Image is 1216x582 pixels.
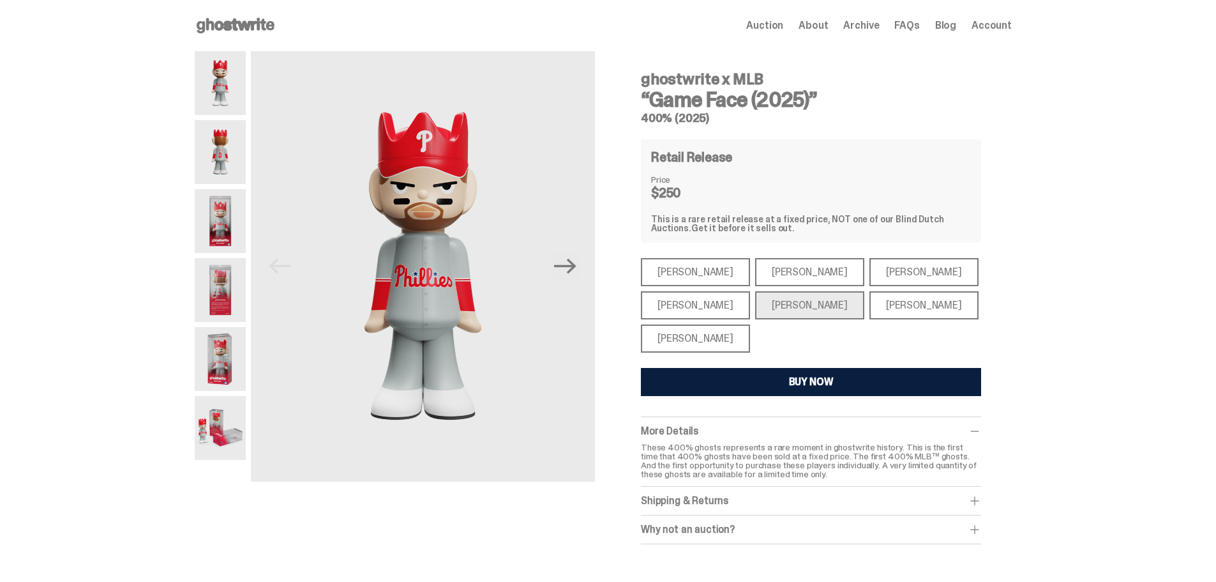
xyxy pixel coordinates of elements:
[799,20,828,31] a: About
[755,258,864,286] div: [PERSON_NAME]
[755,291,864,319] div: [PERSON_NAME]
[935,20,956,31] a: Blog
[195,396,246,460] img: 06-ghostwrite-mlb-game-face-hero-harper-04.png
[195,120,246,184] img: 02-ghostwrite-mlb-game-face-hero-harper-back.png
[251,51,595,482] img: 01-ghostwrite-mlb-game-face-hero-harper-front.png
[869,291,979,319] div: [PERSON_NAME]
[641,112,981,124] h5: 400% (2025)
[641,72,981,87] h4: ghostwrite x MLB
[641,494,981,507] div: Shipping & Returns
[894,20,919,31] a: FAQs
[641,291,750,319] div: [PERSON_NAME]
[651,187,715,199] dd: $250
[746,20,783,31] a: Auction
[651,151,732,164] h4: Retail Release
[641,523,981,536] div: Why not an auction?
[552,252,580,280] button: Next
[651,175,715,184] dt: Price
[972,20,1012,31] a: Account
[641,368,981,396] button: BUY NOW
[195,327,246,391] img: 05-ghostwrite-mlb-game-face-hero-harper-03.png
[869,258,979,286] div: [PERSON_NAME]
[789,377,834,387] div: BUY NOW
[641,424,698,438] span: More Details
[195,51,246,115] img: 01-ghostwrite-mlb-game-face-hero-harper-front.png
[641,258,750,286] div: [PERSON_NAME]
[195,258,246,322] img: 04-ghostwrite-mlb-game-face-hero-harper-02.png
[651,215,971,233] div: This is a rare retail release at a fixed price, NOT one of our Blind Dutch Auctions.
[195,189,246,253] img: 03-ghostwrite-mlb-game-face-hero-harper-01.png
[843,20,879,31] a: Archive
[641,89,981,110] h3: “Game Face (2025)”
[641,325,750,353] div: [PERSON_NAME]
[691,222,795,234] span: Get it before it sells out.
[641,443,981,479] p: These 400% ghosts represents a rare moment in ghostwrite history. This is the first time that 400...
